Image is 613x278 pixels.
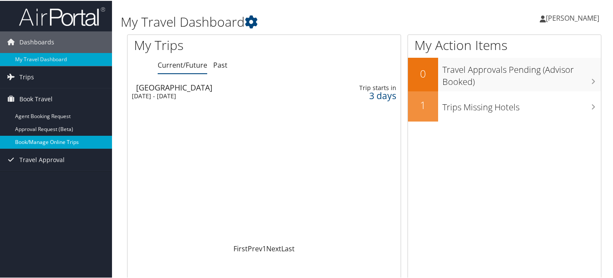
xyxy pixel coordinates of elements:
[233,243,248,253] a: First
[19,31,54,52] span: Dashboards
[408,35,601,53] h1: My Action Items
[340,83,396,91] div: Trip starts in
[340,91,396,99] div: 3 days
[540,4,608,30] a: [PERSON_NAME]
[281,243,295,253] a: Last
[266,243,281,253] a: Next
[408,57,601,90] a: 0Travel Approvals Pending (Advisor Booked)
[134,35,280,53] h1: My Trips
[19,87,53,109] span: Book Travel
[248,243,262,253] a: Prev
[19,66,34,87] span: Trips
[158,59,207,69] a: Current/Future
[262,243,266,253] a: 1
[546,12,599,22] span: [PERSON_NAME]
[442,59,601,87] h3: Travel Approvals Pending (Advisor Booked)
[19,6,105,26] img: airportal-logo.png
[213,59,227,69] a: Past
[408,91,601,121] a: 1Trips Missing Hotels
[19,148,65,170] span: Travel Approval
[132,91,310,99] div: [DATE] - [DATE]
[442,96,601,112] h3: Trips Missing Hotels
[121,12,445,30] h1: My Travel Dashboard
[136,83,314,91] div: [GEOGRAPHIC_DATA]
[408,66,438,80] h2: 0
[408,97,438,112] h2: 1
